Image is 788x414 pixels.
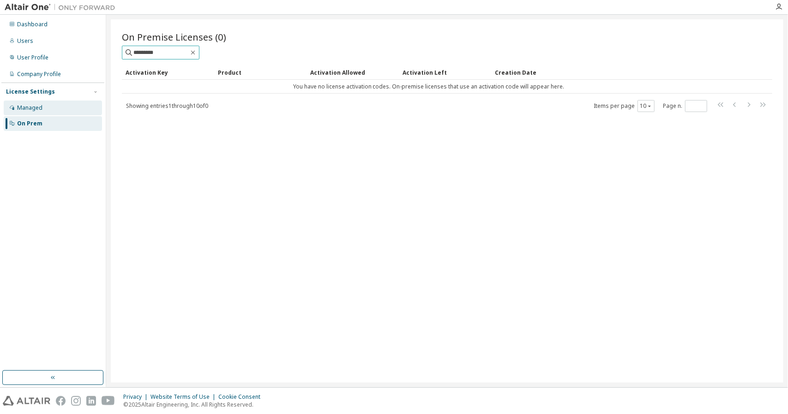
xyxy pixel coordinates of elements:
[150,393,218,401] div: Website Terms of Use
[71,396,81,406] img: instagram.svg
[6,88,55,95] div: License Settings
[126,102,208,110] span: Showing entries 1 through 10 of 0
[218,393,266,401] div: Cookie Consent
[17,54,48,61] div: User Profile
[126,65,211,80] div: Activation Key
[122,30,226,43] span: On Premise Licenses (0)
[594,100,655,112] span: Items per page
[17,71,61,78] div: Company Profile
[17,21,48,28] div: Dashboard
[17,104,42,112] div: Managed
[403,65,487,80] div: Activation Left
[17,120,42,127] div: On Prem
[17,37,33,45] div: Users
[5,3,120,12] img: Altair One
[663,100,707,112] span: Page n.
[495,65,732,80] div: Creation Date
[86,396,96,406] img: linkedin.svg
[122,80,735,94] td: You have no license activation codes. On-premise licenses that use an activation code will appear...
[123,401,266,408] p: © 2025 Altair Engineering, Inc. All Rights Reserved.
[640,102,652,110] button: 10
[102,396,115,406] img: youtube.svg
[310,65,395,80] div: Activation Allowed
[123,393,150,401] div: Privacy
[218,65,303,80] div: Product
[56,396,66,406] img: facebook.svg
[3,396,50,406] img: altair_logo.svg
